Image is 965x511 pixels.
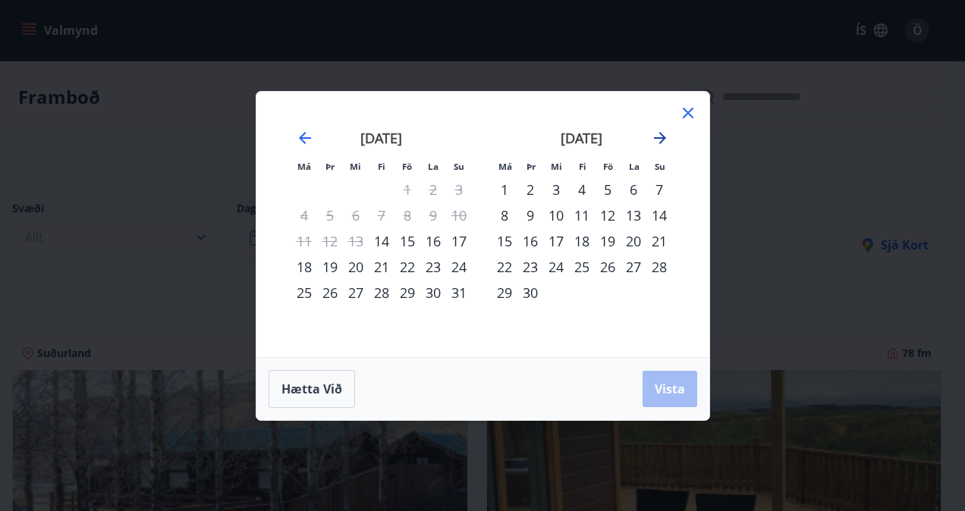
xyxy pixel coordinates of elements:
td: Choose laugardagur, 27. september 2025 as your check-in date. It’s available. [621,254,646,280]
div: 22 [492,254,517,280]
div: Move backward to switch to the previous month. [296,129,314,147]
td: Choose sunnudagur, 21. september 2025 as your check-in date. It’s available. [646,228,672,254]
td: Choose fimmtudagur, 18. september 2025 as your check-in date. It’s available. [569,228,595,254]
small: La [428,161,438,172]
div: 14 [369,228,394,254]
td: Choose miðvikudagur, 17. september 2025 as your check-in date. It’s available. [543,228,569,254]
div: 16 [517,228,543,254]
div: 30 [517,280,543,306]
td: Not available. mánudagur, 11. ágúst 2025 [291,228,317,254]
td: Choose fimmtudagur, 14. ágúst 2025 as your check-in date. It’s available. [369,228,394,254]
div: 20 [621,228,646,254]
td: Not available. þriðjudagur, 5. ágúst 2025 [317,202,343,228]
small: Mi [551,161,562,172]
small: Þr [325,161,335,172]
div: 16 [420,228,446,254]
td: Choose þriðjudagur, 16. september 2025 as your check-in date. It’s available. [517,228,543,254]
td: Choose laugardagur, 20. september 2025 as your check-in date. It’s available. [621,228,646,254]
td: Not available. miðvikudagur, 13. ágúst 2025 [343,228,369,254]
td: Choose mánudagur, 18. ágúst 2025 as your check-in date. It’s available. [291,254,317,280]
td: Choose fimmtudagur, 25. september 2025 as your check-in date. It’s available. [569,254,595,280]
td: Choose laugardagur, 6. september 2025 as your check-in date. It’s available. [621,177,646,202]
strong: [DATE] [561,129,602,147]
div: 31 [446,280,472,306]
td: Choose föstudagur, 26. september 2025 as your check-in date. It’s available. [595,254,621,280]
div: 19 [595,228,621,254]
td: Choose sunnudagur, 14. september 2025 as your check-in date. It’s available. [646,202,672,228]
td: Choose þriðjudagur, 19. ágúst 2025 as your check-in date. It’s available. [317,254,343,280]
div: 17 [543,228,569,254]
td: Choose föstudagur, 15. ágúst 2025 as your check-in date. It’s available. [394,228,420,254]
td: Not available. þriðjudagur, 12. ágúst 2025 [317,228,343,254]
div: 30 [420,280,446,306]
small: Fö [402,161,412,172]
div: 28 [369,280,394,306]
div: 18 [569,228,595,254]
div: 27 [621,254,646,280]
div: 21 [646,228,672,254]
div: 27 [343,280,369,306]
td: Choose miðvikudagur, 27. ágúst 2025 as your check-in date. It’s available. [343,280,369,306]
td: Choose laugardagur, 23. ágúst 2025 as your check-in date. It’s available. [420,254,446,280]
div: 9 [517,202,543,228]
td: Choose þriðjudagur, 30. september 2025 as your check-in date. It’s available. [517,280,543,306]
div: 26 [317,280,343,306]
td: Not available. föstudagur, 1. ágúst 2025 [394,177,420,202]
div: 14 [646,202,672,228]
div: 24 [446,254,472,280]
td: Choose þriðjudagur, 2. september 2025 as your check-in date. It’s available. [517,177,543,202]
div: 12 [595,202,621,228]
td: Not available. miðvikudagur, 6. ágúst 2025 [343,202,369,228]
td: Choose sunnudagur, 31. ágúst 2025 as your check-in date. It’s available. [446,280,472,306]
td: Choose sunnudagur, 24. ágúst 2025 as your check-in date. It’s available. [446,254,472,280]
div: 21 [369,254,394,280]
td: Not available. fimmtudagur, 7. ágúst 2025 [369,202,394,228]
div: Move forward to switch to the next month. [651,129,669,147]
td: Choose föstudagur, 19. september 2025 as your check-in date. It’s available. [595,228,621,254]
td: Choose mánudagur, 15. september 2025 as your check-in date. It’s available. [492,228,517,254]
div: 26 [595,254,621,280]
div: 17 [446,228,472,254]
div: 20 [343,254,369,280]
div: 25 [291,280,317,306]
div: 28 [646,254,672,280]
td: Choose þriðjudagur, 26. ágúst 2025 as your check-in date. It’s available. [317,280,343,306]
div: 11 [569,202,595,228]
div: 2 [517,177,543,202]
div: Calendar [275,110,691,339]
td: Choose miðvikudagur, 20. ágúst 2025 as your check-in date. It’s available. [343,254,369,280]
div: 23 [517,254,543,280]
small: Má [297,161,311,172]
div: 5 [595,177,621,202]
div: 18 [291,254,317,280]
div: 15 [394,228,420,254]
td: Choose mánudagur, 22. september 2025 as your check-in date. It’s available. [492,254,517,280]
div: 19 [317,254,343,280]
td: Choose mánudagur, 29. september 2025 as your check-in date. It’s available. [492,280,517,306]
td: Not available. sunnudagur, 10. ágúst 2025 [446,202,472,228]
td: Not available. laugardagur, 9. ágúst 2025 [420,202,446,228]
td: Choose laugardagur, 16. ágúst 2025 as your check-in date. It’s available. [420,228,446,254]
small: La [629,161,640,172]
td: Choose mánudagur, 8. september 2025 as your check-in date. It’s available. [492,202,517,228]
div: 15 [492,228,517,254]
small: Fi [579,161,586,172]
td: Choose mánudagur, 25. ágúst 2025 as your check-in date. It’s available. [291,280,317,306]
td: Choose laugardagur, 30. ágúst 2025 as your check-in date. It’s available. [420,280,446,306]
td: Not available. mánudagur, 4. ágúst 2025 [291,202,317,228]
div: 23 [420,254,446,280]
div: 3 [543,177,569,202]
td: Choose föstudagur, 29. ágúst 2025 as your check-in date. It’s available. [394,280,420,306]
small: Fö [603,161,613,172]
div: 6 [621,177,646,202]
span: Hætta við [281,381,342,397]
div: 7 [646,177,672,202]
td: Choose sunnudagur, 7. september 2025 as your check-in date. It’s available. [646,177,672,202]
td: Choose miðvikudagur, 24. september 2025 as your check-in date. It’s available. [543,254,569,280]
td: Not available. laugardagur, 2. ágúst 2025 [420,177,446,202]
td: Choose þriðjudagur, 9. september 2025 as your check-in date. It’s available. [517,202,543,228]
td: Choose fimmtudagur, 21. ágúst 2025 as your check-in date. It’s available. [369,254,394,280]
small: Fi [378,161,385,172]
td: Choose sunnudagur, 17. ágúst 2025 as your check-in date. It’s available. [446,228,472,254]
small: Su [655,161,665,172]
